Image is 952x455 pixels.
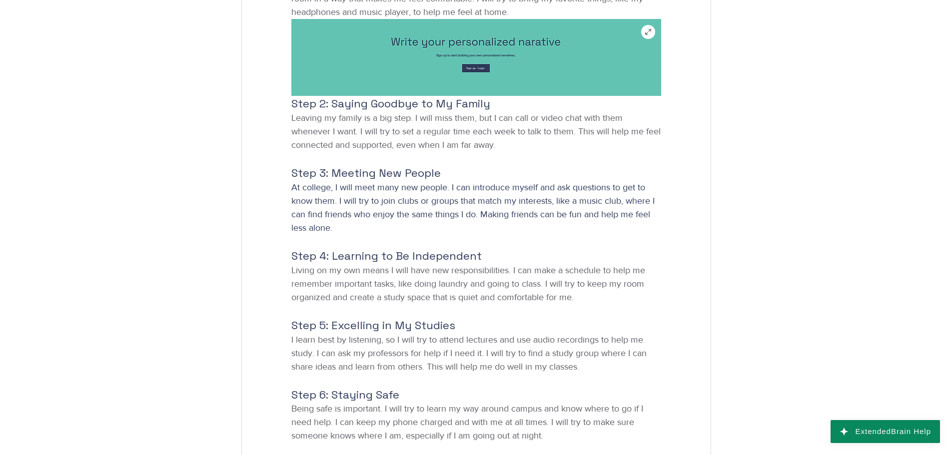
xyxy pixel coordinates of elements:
[291,335,649,372] span: I learn best by listening, so I will try to attend lectures and use audio recordings to help me s...
[291,166,441,180] span: Step 3: Meeting New People
[291,249,482,263] span: Step 4: Learning to Be Independent
[291,182,657,233] span: At college, I will meet many new people. I can introduce myself and ask questions to get to know ...
[291,404,646,441] span: Being safe is important. I will try to learn my way around campus and know where to go if I need ...
[831,420,940,443] button: ExtendedBrain Help
[291,96,490,110] span: Step 2: Saying Goodbye to My Family
[291,318,455,332] span: Step 5: Excelling in My Studies
[291,19,661,96] img: ree
[291,265,648,302] span: Living on my own means I will have new responsibilities. I can make a schedule to help me remembe...
[291,19,661,96] a: reeExpand image
[641,25,655,39] button: Expand image
[291,388,399,402] span: Step 6: Staying Safe
[291,113,663,150] span: Leaving my family is a big step. I will miss them, but I can call or video chat with them wheneve...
